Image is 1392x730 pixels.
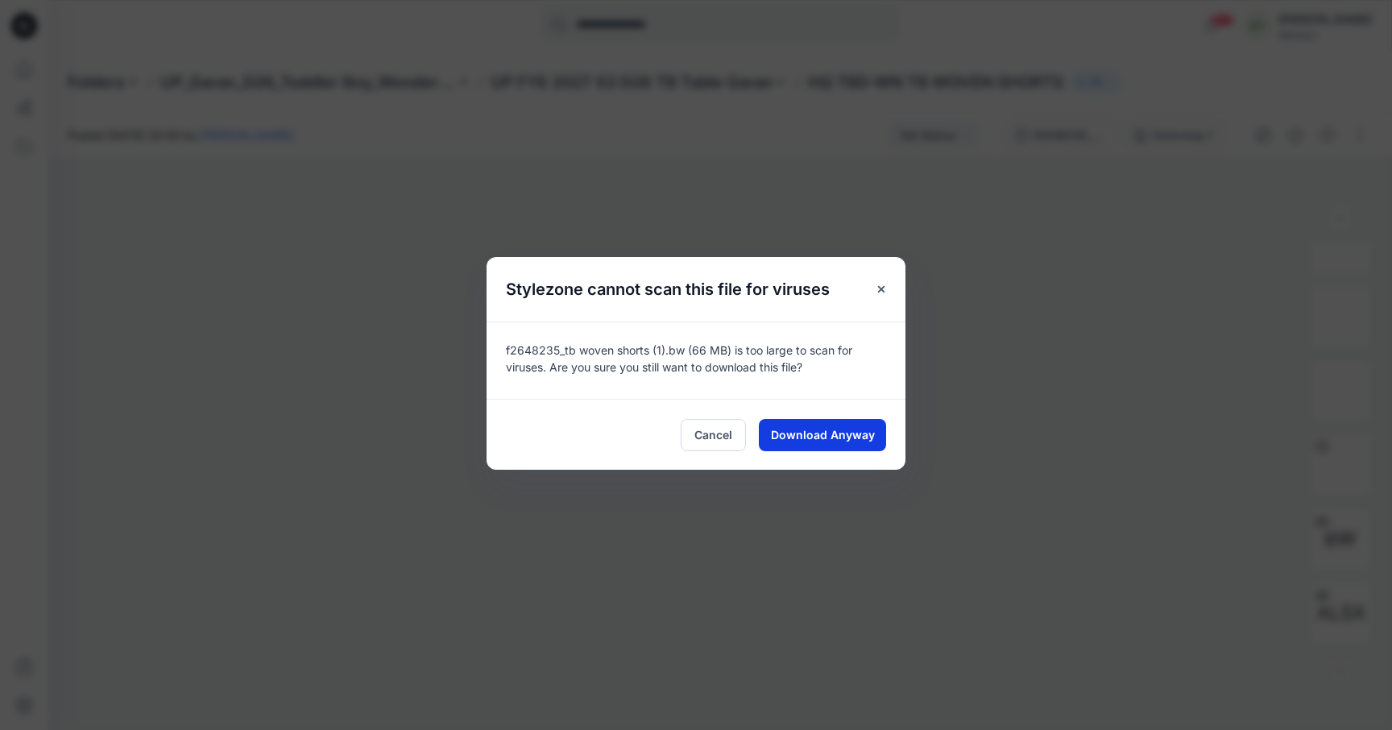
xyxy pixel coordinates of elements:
button: Cancel [681,419,746,451]
span: Cancel [694,426,732,443]
button: Download Anyway [759,419,886,451]
button: Close [867,275,896,304]
div: f2648235_tb woven shorts (1).bw (66 MB) is too large to scan for viruses. Are you sure you still ... [487,321,905,399]
span: Download Anyway [771,426,875,443]
h5: Stylezone cannot scan this file for viruses [487,257,849,321]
